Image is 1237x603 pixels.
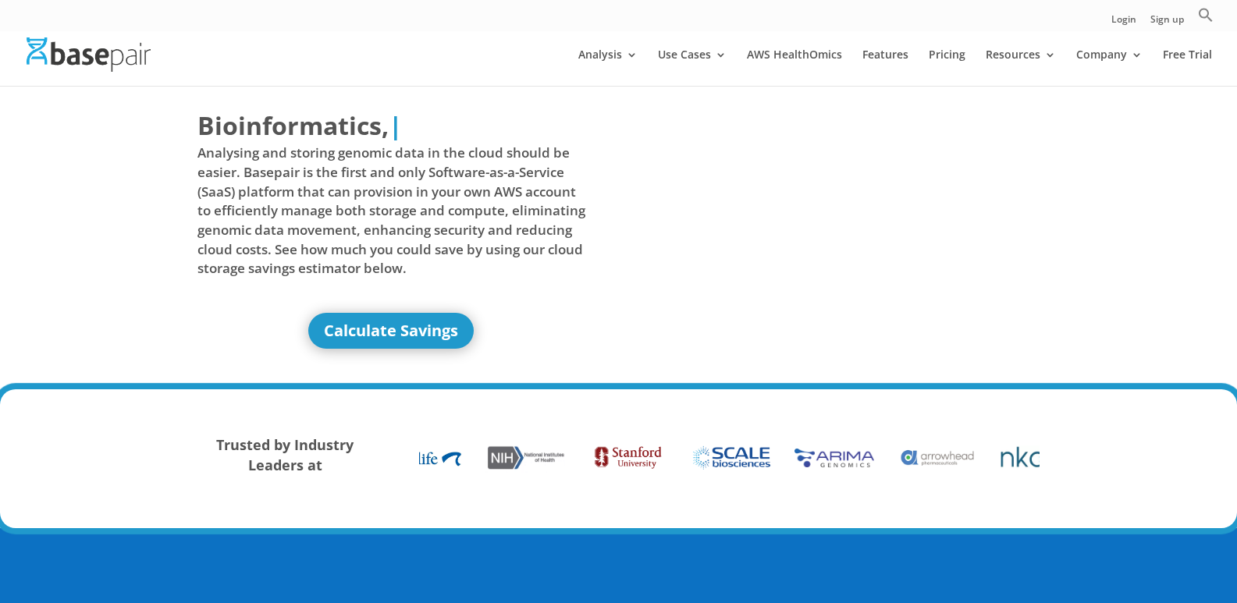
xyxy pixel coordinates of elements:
a: Features [862,49,908,86]
a: Free Trial [1163,49,1212,86]
a: Company [1076,49,1143,86]
span: Analysing and storing genomic data in the cloud should be easier. Basepair is the first and only ... [197,144,586,278]
iframe: Basepair - NGS Analysis Simplified [631,108,1019,326]
span: | [389,108,403,142]
img: Basepair [27,37,151,71]
a: Sign up [1150,15,1184,31]
a: Login [1111,15,1136,31]
svg: Search [1198,7,1214,23]
a: AWS HealthOmics [747,49,842,86]
a: Analysis [578,49,638,86]
a: Resources [986,49,1056,86]
span: Bioinformatics, [197,108,389,144]
strong: Trusted by Industry Leaders at [216,435,354,474]
a: Search Icon Link [1198,7,1214,31]
a: Calculate Savings [308,313,474,349]
a: Use Cases [658,49,727,86]
a: Pricing [929,49,965,86]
